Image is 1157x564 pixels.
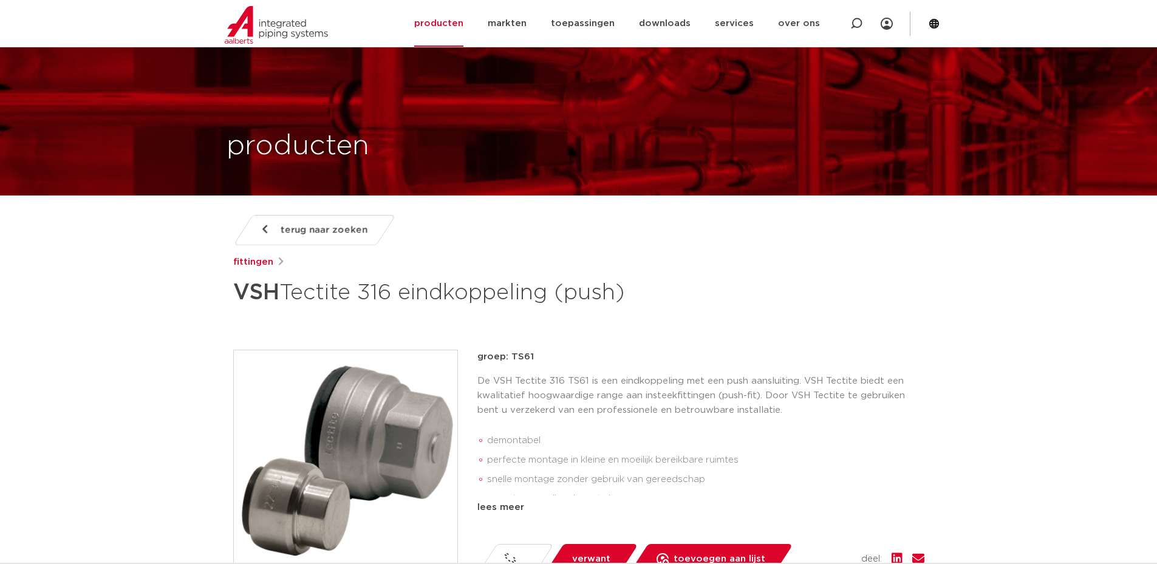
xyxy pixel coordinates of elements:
[281,220,367,240] span: terug naar zoeken
[477,350,924,364] p: groep: TS61
[487,470,924,489] li: snelle montage zonder gebruik van gereedschap
[487,489,924,509] li: voorzien van alle relevante keuren
[487,450,924,470] li: perfecte montage in kleine en moeilijk bereikbare ruimtes
[233,255,273,270] a: fittingen
[477,374,924,418] p: De VSH Tectite 316 TS61 is een eindkoppeling met een push aansluiting. VSH Tectite biedt een kwal...
[233,282,279,304] strong: VSH
[487,431,924,450] li: demontabel
[477,500,924,515] div: lees meer
[233,215,395,245] a: terug naar zoeken
[233,274,689,311] h1: Tectite 316 eindkoppeling (push)
[227,127,369,166] h1: producten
